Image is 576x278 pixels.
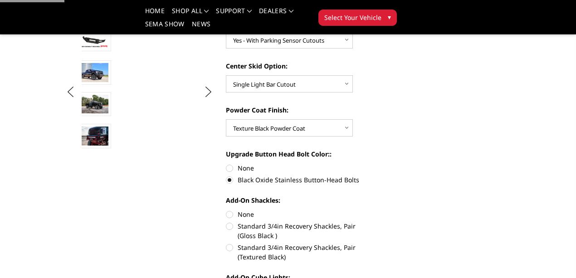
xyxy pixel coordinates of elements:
button: Previous [63,85,77,99]
iframe: Chat Widget [531,234,576,278]
img: 2020 GMC HD - Available in single light bar configuration only [80,63,108,82]
label: Black Oxide Stainless Button-Head Bolts [226,175,373,185]
label: Powder Coat Finish: [226,105,373,115]
img: A2L Series - Base Front Bumper (Non Winch) [80,95,108,113]
a: News [192,21,210,34]
label: Standard 3/4in Recovery Shackles, Pair (Textured Black) [226,243,373,262]
span: ▾ [388,12,391,22]
button: Next [202,85,215,99]
label: Add-On Shackles: [226,195,373,205]
label: Center Skid Option: [226,61,373,71]
label: Upgrade Button Head Bolt Color:: [226,149,373,159]
a: SEMA Show [145,21,185,34]
button: Select Your Vehicle [318,10,397,26]
label: None [226,163,373,173]
label: None [226,210,373,219]
a: Support [216,8,252,21]
a: Dealers [259,8,293,21]
img: A2L Series - Base Front Bumper (Non Winch) [80,32,108,48]
span: Select Your Vehicle [324,13,381,22]
label: Standard 3/4in Recovery Shackles, Pair (Gloss Black ) [226,221,373,240]
img: A2L Series - Base Front Bumper (Non Winch) [80,127,108,146]
a: Home [145,8,165,21]
a: shop all [172,8,209,21]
